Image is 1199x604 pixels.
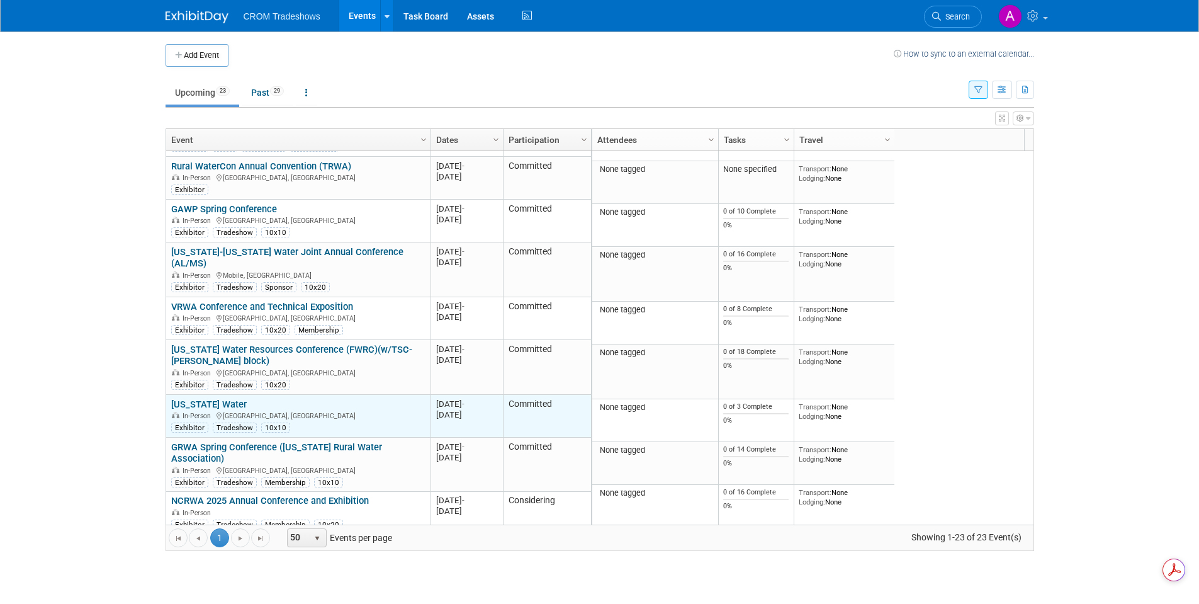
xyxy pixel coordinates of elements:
div: [DATE] [436,355,497,365]
div: Exhibitor [171,325,208,335]
div: [DATE] [436,344,497,355]
span: Transport: [799,488,831,497]
div: [DATE] [436,409,497,420]
span: Column Settings [419,135,429,145]
a: Upcoming23 [166,81,239,105]
div: None tagged [597,488,713,498]
div: Membership [295,325,343,335]
img: Alicia Walker [998,4,1022,28]
div: 0% [723,221,789,230]
div: [DATE] [436,506,497,516]
div: 10x20 [261,325,290,335]
a: Search [924,6,982,28]
td: Considering [503,492,591,535]
img: In-Person Event [172,217,179,223]
span: Column Settings [579,135,589,145]
span: Transport: [799,402,831,411]
span: In-Person [183,271,215,280]
span: 1 [210,528,229,547]
a: GAWP Spring Conference [171,203,277,215]
a: GRWA Spring Conference ([US_STATE] Rural Water Association) [171,442,382,465]
span: Transport: [799,207,831,216]
div: None tagged [597,207,713,217]
a: Column Settings [489,129,503,148]
div: Tradeshow [213,380,257,390]
div: 0% [723,362,789,370]
div: 0 of 10 Complete [723,207,789,216]
span: Showing 1-23 of 23 Event(s) [899,528,1033,546]
img: In-Person Event [172,467,179,473]
button: Add Event [166,44,228,67]
div: 0% [723,459,789,468]
div: [DATE] [436,442,497,452]
td: Committed [503,157,591,200]
div: None None [799,250,889,268]
span: Lodging: [799,174,825,183]
div: [DATE] [436,203,497,214]
div: [DATE] [436,161,497,171]
a: VRWA Conference and Technical Exposition [171,301,353,312]
span: Lodging: [799,217,825,225]
img: In-Person Event [172,369,179,375]
div: 10x10 [261,227,290,237]
div: [GEOGRAPHIC_DATA], [GEOGRAPHIC_DATA] [171,172,425,183]
span: In-Person [183,509,215,517]
span: - [462,345,464,354]
span: 23 [216,86,230,96]
a: Travel [799,129,886,151]
div: None None [799,164,889,183]
img: In-Person Event [172,509,179,515]
span: Transport: [799,445,831,454]
img: In-Person Event [172,412,179,418]
span: In-Person [183,412,215,420]
div: None tagged [597,305,713,315]
span: Lodging: [799,498,825,506]
div: 0% [723,502,789,511]
div: [DATE] [436,214,497,225]
div: None tagged [597,402,713,413]
a: Attendees [597,129,710,151]
div: None tagged [597,250,713,260]
div: [GEOGRAPHIC_DATA], [GEOGRAPHIC_DATA] [171,215,425,225]
div: 0 of 16 Complete [723,488,789,497]
span: Transport: [799,164,831,173]
a: Column Settings [704,129,718,148]
span: In-Person [183,174,215,182]
div: Tradeshow [213,520,257,530]
span: - [462,399,464,409]
div: None tagged [597,348,713,358]
a: Dates [436,129,495,151]
td: Committed [503,200,591,242]
div: [DATE] [436,171,497,182]
span: Go to the previous page [193,533,203,544]
a: Go to the previous page [189,528,208,547]
span: Lodging: [799,357,825,366]
div: [GEOGRAPHIC_DATA], [GEOGRAPHIC_DATA] [171,410,425,421]
span: Lodging: [799,259,825,268]
div: [DATE] [436,257,497,268]
span: 50 [288,529,309,547]
div: [DATE] [436,301,497,312]
div: Exhibitor [171,185,208,195]
div: 0 of 8 Complete [723,305,789,314]
img: In-Person Event [172,271,179,278]
span: Transport: [799,305,831,314]
img: In-Person Event [172,314,179,321]
div: Membership [261,477,310,487]
span: - [462,442,464,452]
div: Exhibitor [171,423,208,433]
a: Tasks [724,129,785,151]
div: [DATE] [436,312,497,322]
span: Transport: [799,250,831,259]
a: Column Settings [577,129,591,148]
div: Exhibitor [171,282,208,292]
span: Transport: [799,348,831,356]
div: Tradeshow [213,477,257,487]
div: 10x10 [314,477,343,487]
a: Go to the last page [251,528,270,547]
span: Go to the next page [235,533,245,544]
span: select [312,533,322,544]
span: Column Settings [491,135,501,145]
div: 0 of 16 Complete [723,250,789,259]
td: Committed [503,340,591,395]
